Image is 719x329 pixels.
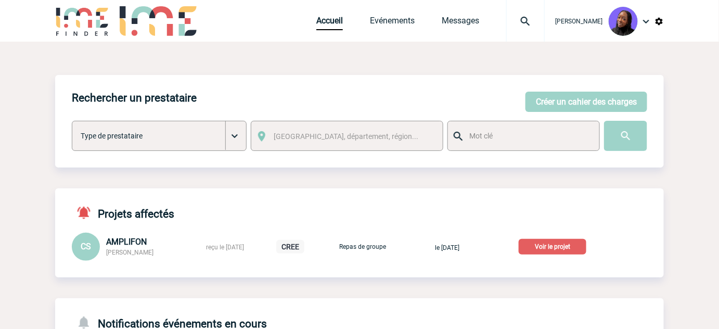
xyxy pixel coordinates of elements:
[206,244,244,251] span: reçu le [DATE]
[72,205,174,220] h4: Projets affectés
[370,16,415,30] a: Evénements
[337,243,389,250] p: Repas de groupe
[274,132,419,141] span: [GEOGRAPHIC_DATA], département, région...
[55,6,109,36] img: IME-Finder
[76,205,98,220] img: notifications-active-24-px-r.png
[555,18,602,25] span: [PERSON_NAME]
[72,92,197,104] h4: Rechercher un prestataire
[442,16,479,30] a: Messages
[81,242,91,251] span: CS
[467,129,590,143] input: Mot clé
[435,244,460,251] span: le [DATE]
[604,121,647,151] input: Submit
[609,7,638,36] img: 131349-0.png
[276,240,304,254] p: CREE
[106,249,153,256] span: [PERSON_NAME]
[316,16,343,30] a: Accueil
[519,239,586,255] p: Voir le projet
[106,237,147,247] span: AMPLIFON
[519,241,590,251] a: Voir le projet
